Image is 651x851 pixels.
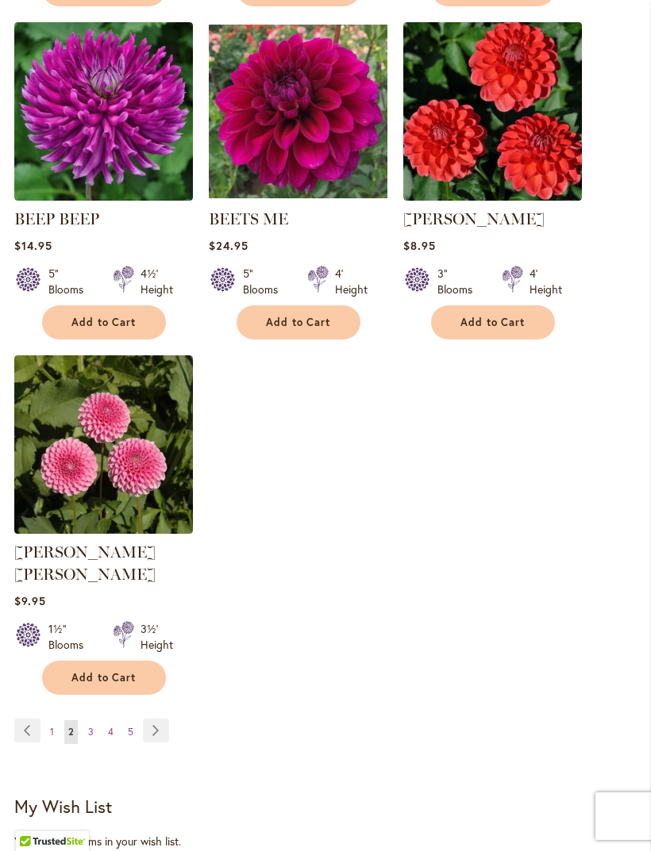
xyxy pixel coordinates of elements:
div: 3" Blooms [437,266,483,297]
img: BEEP BEEP [14,22,193,201]
a: BEEP BEEP [14,189,193,204]
span: 2 [68,726,74,738]
span: 1 [50,726,54,738]
div: 4' Height [335,266,368,297]
div: 1½" Blooms [48,621,94,653]
span: $24.95 [209,238,248,253]
span: 3 [88,726,94,738]
span: 4 [108,726,114,738]
img: BEETS ME [209,22,387,201]
button: Add to Cart [237,305,360,339]
span: Add to Cart [71,671,137,684]
a: [PERSON_NAME] [PERSON_NAME] [14,542,156,584]
span: Add to Cart [266,316,331,329]
iframe: Launch Accessibility Center [12,795,56,839]
a: BEEP BEEP [14,209,99,228]
span: $14.95 [14,238,52,253]
div: 5" Blooms [243,266,288,297]
div: 4' Height [530,266,562,297]
img: BENJAMIN MATTHEW [403,22,582,201]
a: 1 [46,720,58,744]
span: Add to Cart [71,316,137,329]
div: 3½' Height [141,621,173,653]
strong: My Wish List [14,795,112,818]
div: 5" Blooms [48,266,94,297]
a: 5 [124,720,137,744]
span: 5 [128,726,133,738]
a: BENJAMIN MATTHEW [403,189,582,204]
button: Add to Cart [431,305,555,339]
a: 4 [104,720,117,744]
a: BEETS ME [209,189,387,204]
a: 3 [84,720,98,744]
div: 4½' Height [141,266,173,297]
button: Add to Cart [42,661,166,695]
span: $8.95 [403,238,436,253]
a: BEETS ME [209,209,288,228]
span: Add to Cart [460,316,526,329]
span: $9.95 [14,593,46,608]
a: BETTY ANNE [14,522,193,537]
a: [PERSON_NAME] [403,209,545,228]
button: Add to Cart [42,305,166,339]
img: BETTY ANNE [14,355,193,534]
div: You have no items in your wish list. [14,834,637,849]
